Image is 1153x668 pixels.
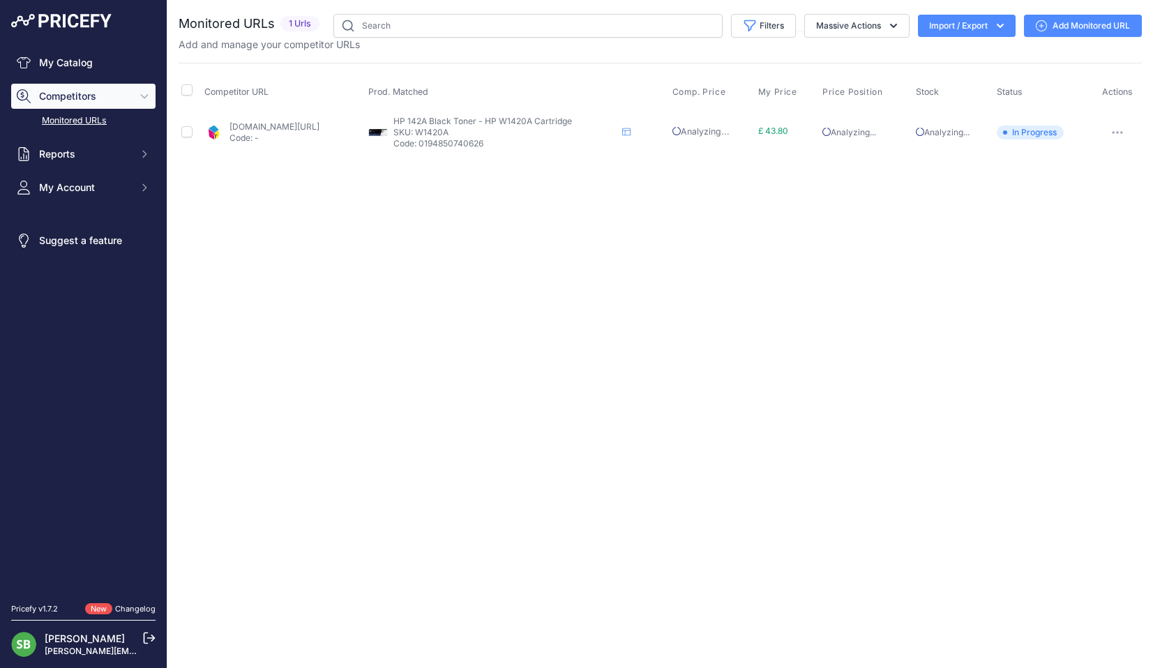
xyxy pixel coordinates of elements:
[393,116,572,126] span: HP 142A Black Toner - HP W1420A Cartridge
[672,86,726,98] span: Comp. Price
[45,646,329,656] a: [PERSON_NAME][EMAIL_ADDRESS][PERSON_NAME][DOMAIN_NAME]
[393,138,617,149] p: Code: 0194850740626
[11,603,58,615] div: Pricefy v1.7.2
[997,86,1023,97] span: Status
[333,14,723,38] input: Search
[804,14,910,38] button: Massive Actions
[11,50,156,75] a: My Catalog
[393,127,617,138] p: SKU: W1420A
[916,127,991,138] p: Analyzing...
[11,175,156,200] button: My Account
[11,142,156,167] button: Reports
[85,603,112,615] span: New
[179,38,360,52] p: Add and manage your competitor URLs
[280,16,319,32] span: 1 Urls
[1102,86,1133,97] span: Actions
[115,604,156,614] a: Changelog
[39,89,130,103] span: Competitors
[11,228,156,253] a: Suggest a feature
[758,126,788,136] span: £ 43.80
[916,86,939,97] span: Stock
[45,632,125,644] a: [PERSON_NAME]
[822,86,882,98] span: Price Position
[918,15,1016,37] button: Import / Export
[39,147,130,161] span: Reports
[229,121,319,132] a: [DOMAIN_NAME][URL]
[822,127,910,138] p: Analyzing...
[204,86,269,97] span: Competitor URL
[758,86,797,98] span: My Price
[11,14,112,28] img: Pricefy Logo
[822,86,885,98] button: Price Position
[672,126,730,137] span: Analyzing...
[758,86,800,98] button: My Price
[368,86,428,97] span: Prod. Matched
[229,132,319,144] p: Code: -
[997,126,1064,139] span: In Progress
[11,109,156,133] a: Monitored URLs
[11,84,156,109] button: Competitors
[11,50,156,586] nav: Sidebar
[672,86,729,98] button: Comp. Price
[39,181,130,195] span: My Account
[179,14,275,33] h2: Monitored URLs
[1024,15,1142,37] a: Add Monitored URL
[731,14,796,38] button: Filters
